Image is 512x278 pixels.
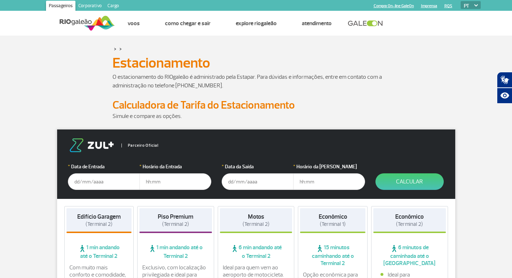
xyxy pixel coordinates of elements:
[222,163,294,170] label: Data da Saída
[421,4,437,8] a: Imprensa
[46,1,75,12] a: Passageiros
[128,20,140,27] a: Voos
[75,1,105,12] a: Corporativo
[302,20,332,27] a: Atendimento
[293,173,365,190] input: hh:mm
[66,244,132,260] span: 1 min andando até o Terminal 2
[373,244,446,267] span: 6 minutos de caminhada até o [GEOGRAPHIC_DATA]
[375,173,444,190] button: Calcular
[319,213,347,220] strong: Econômico
[86,221,112,228] span: (Terminal 2)
[497,72,512,104] div: Plugin de acessibilidade da Hand Talk.
[243,221,269,228] span: (Terminal 2)
[293,163,365,170] label: Horário da [PERSON_NAME]
[121,143,158,147] span: Parceiro Oficial
[320,221,346,228] span: (Terminal 1)
[68,173,140,190] input: dd/mm/aaaa
[139,173,211,190] input: hh:mm
[68,138,115,152] img: logo-zul.png
[119,45,122,53] a: >
[395,213,424,220] strong: Econômico
[497,88,512,104] button: Abrir recursos assistivos.
[112,112,400,120] p: Simule e compare as opções.
[105,1,122,12] a: Cargo
[236,20,277,27] a: Explore RIOgaleão
[220,244,292,260] span: 6 min andando até o Terminal 2
[112,99,400,112] h2: Calculadora de Tarifa do Estacionamento
[396,221,423,228] span: (Terminal 2)
[158,213,193,220] strong: Piso Premium
[222,173,294,190] input: dd/mm/aaaa
[300,244,365,267] span: 15 minutos caminhando até o Terminal 2
[68,163,140,170] label: Data de Entrada
[444,4,452,8] a: RQS
[112,73,400,90] p: O estacionamento do RIOgaleão é administrado pela Estapar. Para dúvidas e informações, entre em c...
[139,163,211,170] label: Horário da Entrada
[114,45,116,53] a: >
[162,221,189,228] span: (Terminal 2)
[248,213,264,220] strong: Motos
[374,4,414,8] a: Compra On-line GaleOn
[112,57,400,69] h1: Estacionamento
[139,244,212,260] span: 1 min andando até o Terminal 2
[497,72,512,88] button: Abrir tradutor de língua de sinais.
[77,213,121,220] strong: Edifício Garagem
[165,20,211,27] a: Como chegar e sair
